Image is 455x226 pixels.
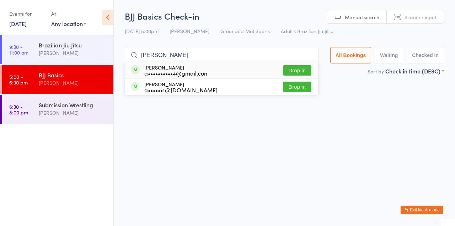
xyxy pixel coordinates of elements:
[281,27,333,35] span: Adult's Brazilian Jiu Jitsu
[9,74,28,85] time: 5:00 - 6:30 pm
[39,49,107,57] div: [PERSON_NAME]
[2,65,113,94] a: 5:00 -6:30 pmBJJ Basics[PERSON_NAME]
[39,109,107,117] div: [PERSON_NAME]
[125,47,318,63] input: Search
[170,27,209,35] span: [PERSON_NAME]
[9,20,27,27] a: [DATE]
[385,67,444,75] div: Check in time (DESC)
[144,87,218,93] div: a••••••1@[DOMAIN_NAME]
[345,14,379,21] span: Manual search
[9,8,44,20] div: Events for
[368,68,384,75] label: Sort by
[405,14,437,21] span: Scanner input
[144,70,207,76] div: a••••••••••4@gmail.con
[39,71,107,79] div: BJJ Basics
[144,65,207,76] div: [PERSON_NAME]
[9,44,28,55] time: 9:30 - 11:00 am
[220,27,270,35] span: Grounded Mat Sports
[2,35,113,64] a: 9:30 -11:00 amBrazilian Jiu Jitsu[PERSON_NAME]
[2,95,113,124] a: 6:30 -8:00 pmSubmission Wrestling[PERSON_NAME]
[125,10,444,22] h2: BJJ Basics Check-in
[39,79,107,87] div: [PERSON_NAME]
[283,82,311,92] button: Drop in
[125,27,159,35] span: [DATE] 5:00pm
[330,47,371,63] button: All Bookings
[283,65,311,76] button: Drop in
[375,47,403,63] button: Waiting
[51,20,86,27] div: Any location
[401,206,443,214] button: Exit kiosk mode
[51,8,86,20] div: At
[39,41,107,49] div: Brazilian Jiu Jitsu
[9,104,28,115] time: 6:30 - 8:00 pm
[144,81,218,93] div: [PERSON_NAME]
[407,47,444,63] button: Checked in
[39,101,107,109] div: Submission Wrestling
